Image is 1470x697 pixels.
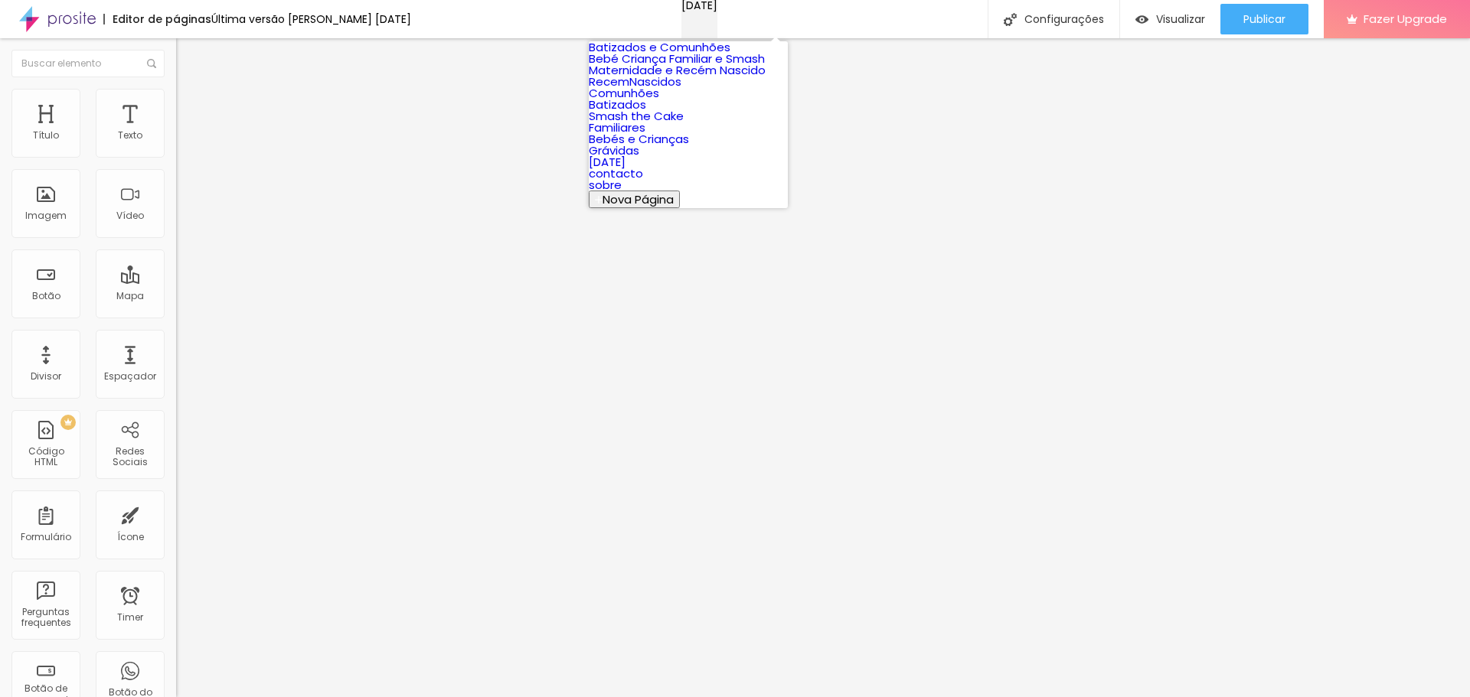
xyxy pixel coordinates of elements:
[147,59,156,68] img: Icone
[1156,13,1205,25] span: Visualizar
[1135,13,1148,26] img: view-1.svg
[1220,4,1308,34] button: Publicar
[32,291,60,301] div: Botão
[1120,4,1220,34] button: Visualizar
[589,165,643,181] a: contacto
[589,85,659,101] a: Comunhões
[589,131,689,147] a: Bebés e Crianças
[1364,12,1447,25] span: Fazer Upgrade
[31,371,61,382] div: Divisor
[589,119,645,135] a: Familiares
[1243,13,1285,25] span: Publicar
[589,73,681,90] a: RecemNascidos
[11,50,165,77] input: Buscar elemento
[33,130,59,141] div: Título
[603,191,674,207] span: Nova Página
[117,532,144,542] div: Ícone
[15,446,76,468] div: Código HTML
[1004,13,1017,26] img: Icone
[589,96,646,112] a: Batizados
[103,14,211,24] div: Editor de páginas
[589,62,766,78] a: Maternidade e Recém Nascido
[589,154,626,170] a: [DATE]
[15,607,76,629] div: Perguntas frequentes
[589,191,680,208] button: Nova Página
[589,39,730,55] a: Batizados e Comunhões
[589,177,622,193] a: sobre
[21,532,71,542] div: Formulário
[104,371,156,382] div: Espaçador
[116,210,144,221] div: Vídeo
[211,14,411,24] div: Última versão [PERSON_NAME] [DATE]
[589,50,765,67] a: Bebé Criança Familiar e Smash
[25,210,67,221] div: Imagem
[589,142,639,158] a: Grávidas
[100,446,160,468] div: Redes Sociais
[176,38,1470,697] iframe: Editor
[589,108,684,124] a: Smash the Cake
[118,130,142,141] div: Texto
[117,612,143,623] div: Timer
[116,291,144,301] div: Mapa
